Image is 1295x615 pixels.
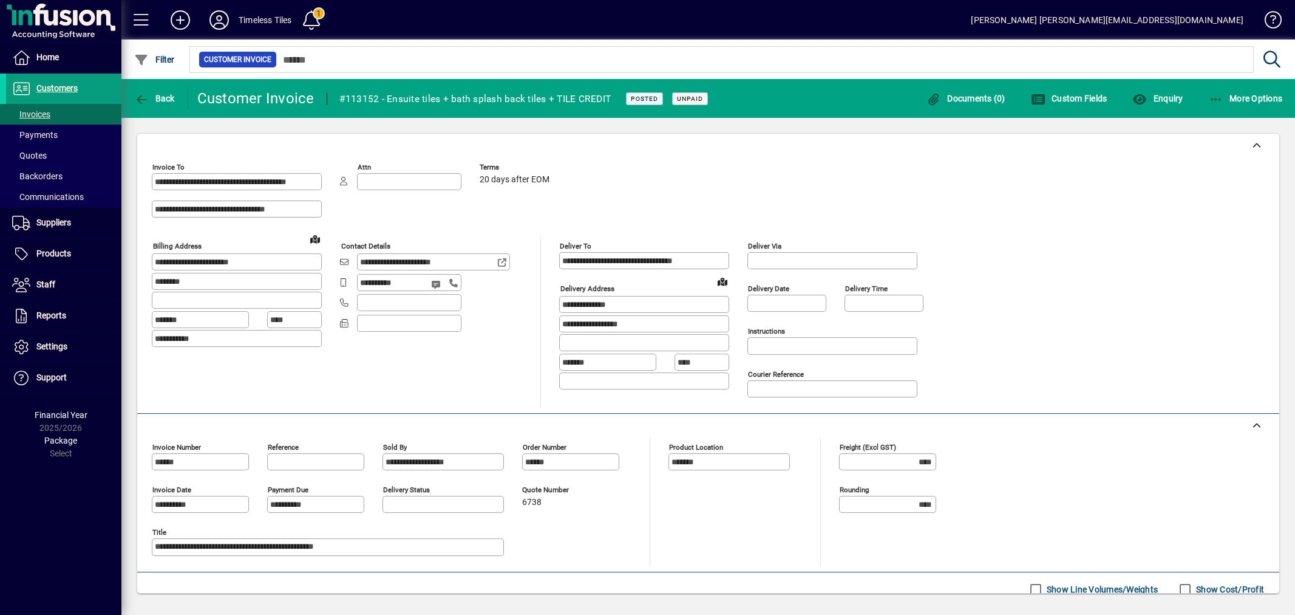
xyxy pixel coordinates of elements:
[152,486,191,494] mat-label: Invoice date
[12,192,84,202] span: Communications
[423,270,452,299] button: Send SMS
[523,443,566,452] mat-label: Order number
[383,443,407,452] mat-label: Sold by
[6,43,121,73] a: Home
[12,151,47,160] span: Quotes
[713,272,732,291] a: View on map
[6,363,121,393] a: Support
[1028,88,1110,109] button: Custom Fields
[1206,88,1286,109] button: More Options
[522,486,595,494] span: Quote number
[677,95,703,103] span: Unpaid
[200,9,239,31] button: Profile
[480,175,549,185] span: 20 days after EOM
[845,284,888,293] mat-label: Delivery time
[6,166,121,187] a: Backorders
[152,163,185,171] mat-label: Invoice To
[1031,94,1107,103] span: Custom Fields
[6,125,121,145] a: Payments
[1256,2,1280,42] a: Knowledge Base
[134,94,175,103] span: Back
[134,55,175,64] span: Filter
[358,163,371,171] mat-label: Attn
[44,436,77,445] span: Package
[339,89,611,109] div: #113152 - Ensuite tiles + bath splash back tiles + TILE CREDIT
[6,145,121,166] a: Quotes
[36,218,71,227] span: Suppliers
[6,239,121,269] a: Products
[926,94,1005,103] span: Documents (0)
[35,410,87,420] span: Financial Year
[840,443,896,452] mat-label: Freight (excl GST)
[480,163,552,171] span: Terms
[197,89,314,108] div: Customer Invoice
[152,443,201,452] mat-label: Invoice number
[748,327,785,335] mat-label: Instructions
[36,311,66,320] span: Reports
[1044,583,1158,596] label: Show Line Volumes/Weights
[12,130,58,140] span: Payments
[131,49,178,70] button: Filter
[1209,94,1283,103] span: More Options
[1129,88,1186,109] button: Enquiry
[36,342,67,351] span: Settings
[6,332,121,362] a: Settings
[923,88,1008,109] button: Documents (0)
[305,229,325,249] a: View on map
[748,242,781,250] mat-label: Deliver via
[12,109,50,119] span: Invoices
[121,88,188,109] app-page-header-button: Back
[6,208,121,238] a: Suppliers
[152,528,166,537] mat-label: Title
[204,53,271,66] span: Customer Invoice
[840,486,869,494] mat-label: Rounding
[36,249,71,258] span: Products
[161,9,200,31] button: Add
[131,88,178,109] button: Back
[971,10,1243,30] div: [PERSON_NAME] [PERSON_NAME][EMAIL_ADDRESS][DOMAIN_NAME]
[748,370,804,379] mat-label: Courier Reference
[6,270,121,300] a: Staff
[12,171,63,181] span: Backorders
[36,280,55,289] span: Staff
[36,373,67,382] span: Support
[560,242,591,250] mat-label: Deliver To
[748,284,789,293] mat-label: Delivery date
[6,187,121,207] a: Communications
[669,443,723,452] mat-label: Product location
[239,10,291,30] div: Timeless Tiles
[631,95,658,103] span: Posted
[6,104,121,125] a: Invoices
[6,301,121,331] a: Reports
[1132,94,1183,103] span: Enquiry
[268,486,308,494] mat-label: Payment due
[522,498,542,507] span: 6738
[268,443,299,452] mat-label: Reference
[36,83,78,93] span: Customers
[1194,583,1264,596] label: Show Cost/Profit
[36,52,59,62] span: Home
[383,486,430,494] mat-label: Delivery status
